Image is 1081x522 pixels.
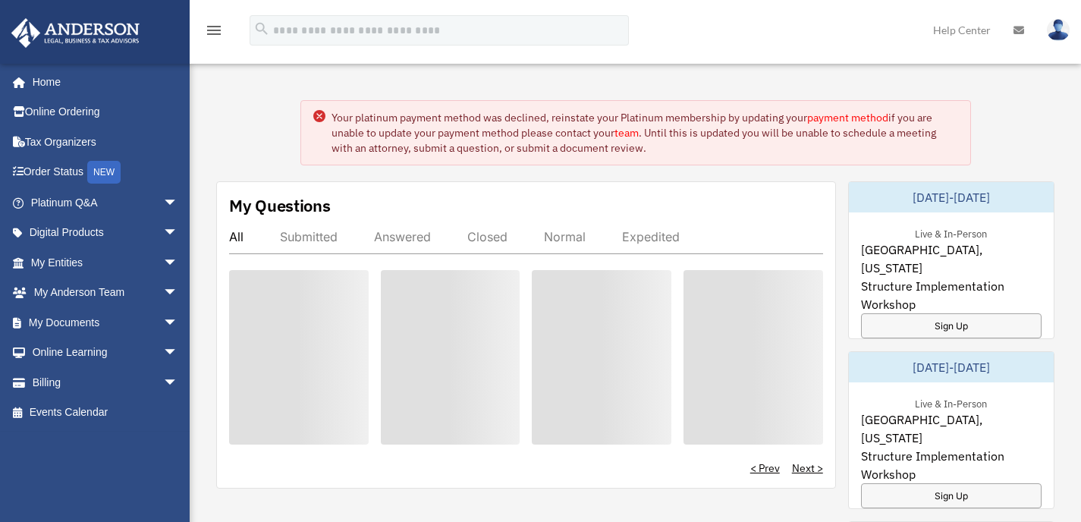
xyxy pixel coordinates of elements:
div: Closed [467,229,508,244]
img: User Pic [1047,19,1070,41]
a: Sign Up [861,483,1042,508]
div: Submitted [280,229,338,244]
a: payment method [807,111,888,124]
a: Online Ordering [11,97,201,127]
span: Structure Implementation Workshop [861,277,1042,313]
span: arrow_drop_down [163,247,193,278]
a: My Entitiesarrow_drop_down [11,247,201,278]
div: Normal [544,229,586,244]
a: My Documentsarrow_drop_down [11,307,201,338]
a: Home [11,67,193,97]
span: arrow_drop_down [163,278,193,309]
div: [DATE]-[DATE] [849,182,1054,212]
a: My Anderson Teamarrow_drop_down [11,278,201,308]
a: Tax Organizers [11,127,201,157]
a: Sign Up [861,313,1042,338]
i: search [253,20,270,37]
div: Your platinum payment method was declined, reinstate your Platinum membership by updating your if... [332,110,958,156]
div: My Questions [229,194,331,217]
div: Expedited [622,229,680,244]
div: Answered [374,229,431,244]
span: arrow_drop_down [163,187,193,219]
a: Digital Productsarrow_drop_down [11,218,201,248]
i: menu [205,21,223,39]
a: Billingarrow_drop_down [11,367,201,398]
a: < Prev [750,461,780,476]
span: arrow_drop_down [163,307,193,338]
div: NEW [87,161,121,184]
a: Online Learningarrow_drop_down [11,338,201,368]
a: menu [205,27,223,39]
div: All [229,229,244,244]
span: arrow_drop_down [163,338,193,369]
a: team [614,126,639,140]
span: [GEOGRAPHIC_DATA], [US_STATE] [861,241,1042,277]
div: Live & In-Person [903,395,999,410]
span: [GEOGRAPHIC_DATA], [US_STATE] [861,410,1042,447]
div: Live & In-Person [903,225,999,241]
a: Next > [792,461,823,476]
div: [DATE]-[DATE] [849,352,1054,382]
span: arrow_drop_down [163,367,193,398]
span: arrow_drop_down [163,218,193,249]
a: Platinum Q&Aarrow_drop_down [11,187,201,218]
img: Anderson Advisors Platinum Portal [7,18,144,48]
a: Events Calendar [11,398,201,428]
a: Order StatusNEW [11,157,201,188]
span: Structure Implementation Workshop [861,447,1042,483]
